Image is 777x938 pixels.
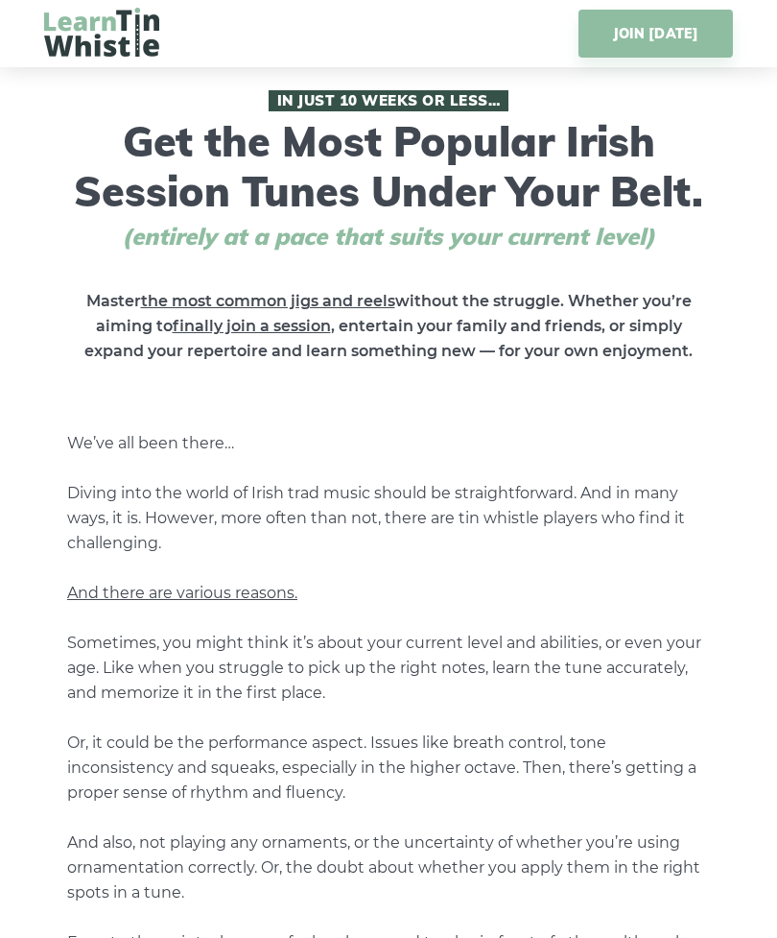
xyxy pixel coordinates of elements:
span: And there are various reasons. [67,584,297,602]
span: (entirely at a pace that suits your current level) [86,223,691,251]
span: finally join a session [173,317,331,335]
img: LearnTinWhistle.com [44,8,159,57]
h1: Get the Most Popular Irish Session Tunes Under Your Belt. [44,90,733,251]
strong: Master without the struggle. Whether you’re aiming to , entertain your family and friends, or sim... [84,292,693,360]
span: the most common jigs and reels [141,292,395,310]
a: JOIN [DATE] [578,10,733,58]
span: In Just 10 Weeks or Less… [269,90,508,111]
